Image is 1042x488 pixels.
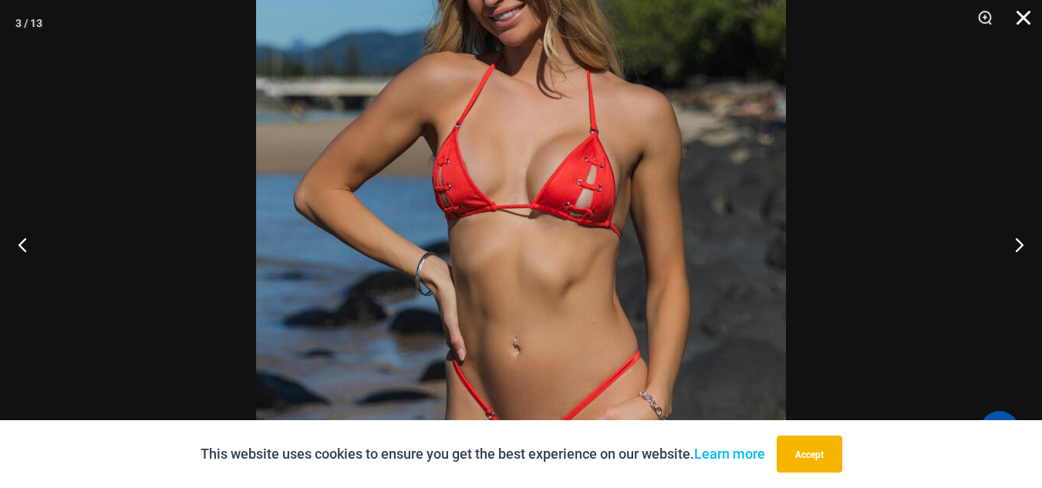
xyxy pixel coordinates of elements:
[777,436,842,473] button: Accept
[694,446,765,462] a: Learn more
[201,443,765,466] p: This website uses cookies to ensure you get the best experience on our website.
[15,12,42,35] div: 3 / 13
[984,206,1042,283] button: Next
